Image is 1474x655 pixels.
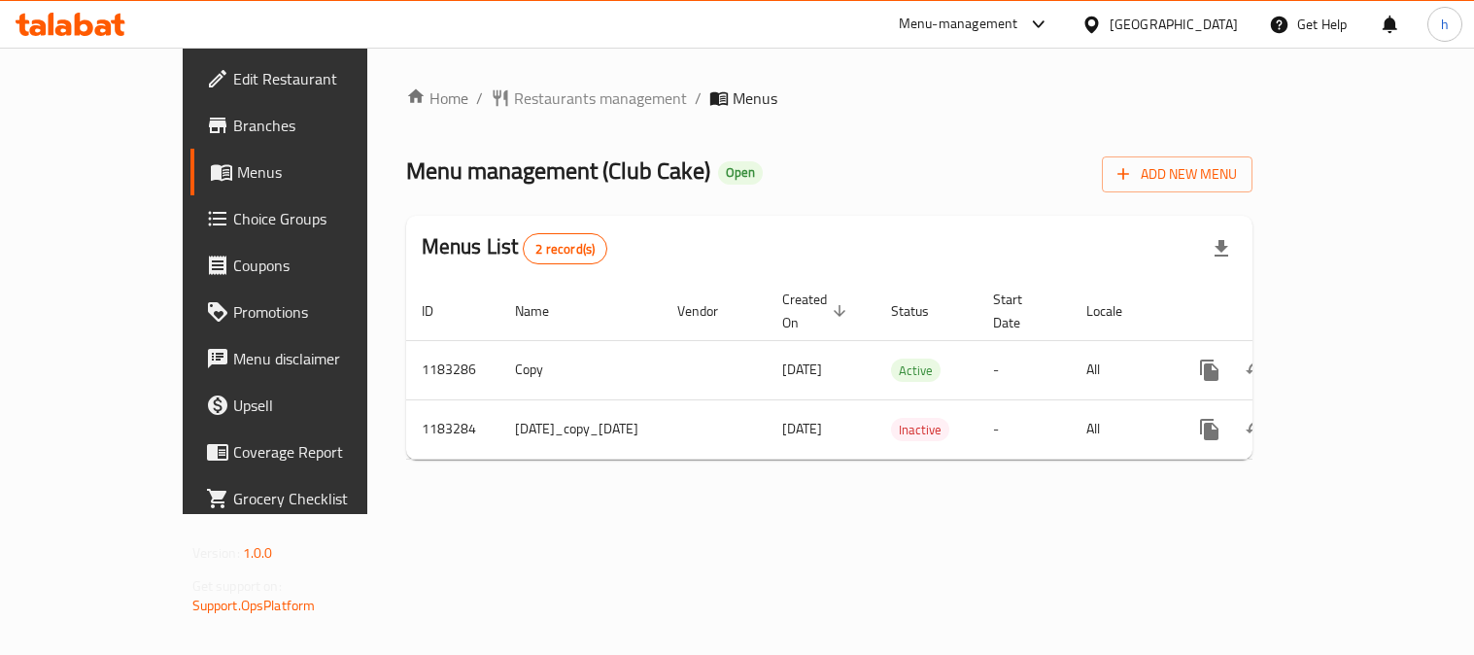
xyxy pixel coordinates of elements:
span: 2 record(s) [524,240,606,259]
button: Change Status [1233,406,1280,453]
a: Menus [190,149,428,195]
span: Menus [237,160,413,184]
button: more [1186,347,1233,394]
span: Grocery Checklist [233,487,413,510]
h2: Menus List [422,232,607,264]
span: [DATE] [782,357,822,382]
div: [GEOGRAPHIC_DATA] [1110,14,1238,35]
a: Menu disclaimer [190,335,428,382]
div: Inactive [891,418,949,441]
span: Edit Restaurant [233,67,413,90]
a: Grocery Checklist [190,475,428,522]
span: Restaurants management [514,86,687,110]
a: Home [406,86,468,110]
button: Change Status [1233,347,1280,394]
a: Choice Groups [190,195,428,242]
span: Status [891,299,954,323]
span: Created On [782,288,852,334]
td: 1183286 [406,340,499,399]
a: Branches [190,102,428,149]
td: All [1071,340,1171,399]
span: Locale [1086,299,1148,323]
span: Promotions [233,300,413,324]
span: Name [515,299,574,323]
a: Support.OpsPlatform [192,593,316,618]
td: - [977,399,1071,459]
span: Active [891,360,941,382]
span: ID [422,299,459,323]
span: Coverage Report [233,440,413,464]
nav: breadcrumb [406,86,1253,110]
td: Copy [499,340,662,399]
li: / [695,86,702,110]
div: Total records count [523,233,607,264]
div: Open [718,161,763,185]
a: Restaurants management [491,86,687,110]
span: h [1441,14,1449,35]
span: 1.0.0 [243,540,273,566]
span: Branches [233,114,413,137]
span: Menu disclaimer [233,347,413,370]
td: - [977,340,1071,399]
span: Coupons [233,254,413,277]
span: Inactive [891,419,949,441]
span: Version: [192,540,240,566]
th: Actions [1171,282,1388,341]
span: Upsell [233,394,413,417]
div: Active [891,359,941,382]
span: Menu management ( Club Cake ) [406,149,710,192]
a: Upsell [190,382,428,429]
button: more [1186,406,1233,453]
div: Export file [1198,225,1245,272]
table: enhanced table [406,282,1388,460]
td: 1183284 [406,399,499,459]
span: Open [718,164,763,181]
td: [DATE]_copy_[DATE] [499,399,662,459]
button: Add New Menu [1102,156,1252,192]
li: / [476,86,483,110]
span: Choice Groups [233,207,413,230]
div: Menu-management [899,13,1018,36]
span: Start Date [993,288,1047,334]
a: Coverage Report [190,429,428,475]
span: Vendor [677,299,743,323]
span: [DATE] [782,416,822,441]
span: Add New Menu [1117,162,1237,187]
td: All [1071,399,1171,459]
a: Promotions [190,289,428,335]
span: Menus [733,86,777,110]
a: Coupons [190,242,428,289]
a: Edit Restaurant [190,55,428,102]
span: Get support on: [192,573,282,599]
